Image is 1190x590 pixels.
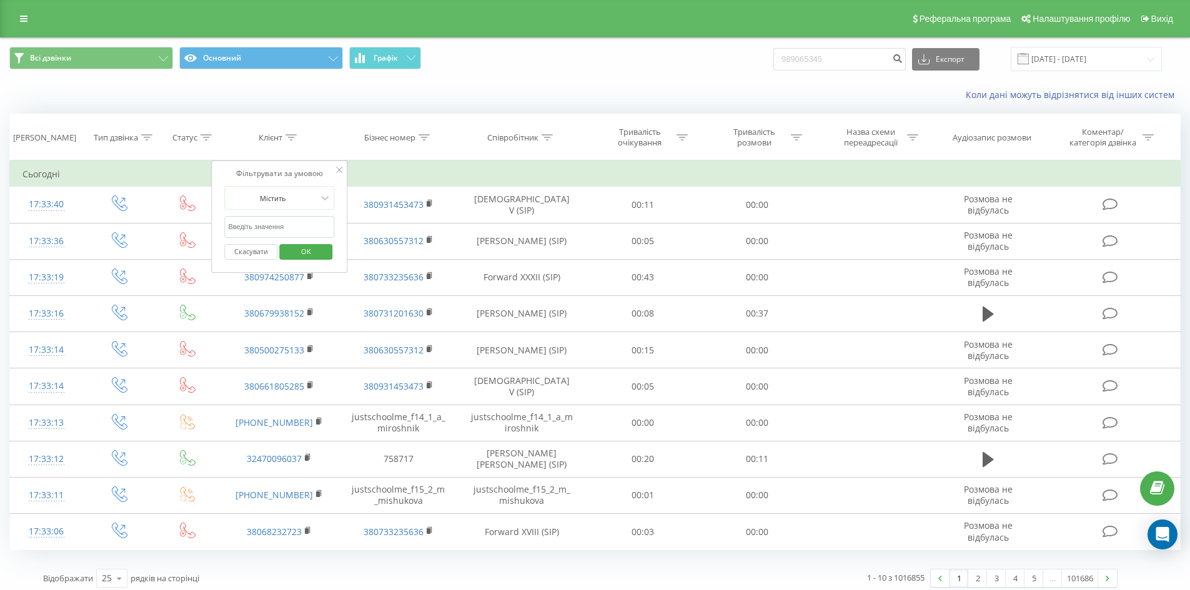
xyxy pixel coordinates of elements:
a: [PHONE_NUMBER] [236,489,313,501]
div: 17:33:13 [22,411,71,435]
td: 00:37 [700,295,815,332]
a: 38068232723 [247,526,302,538]
a: 101686 [1062,569,1098,587]
button: Скасувати [225,244,278,260]
td: [PERSON_NAME] (SIP) [458,332,586,368]
a: 380931453473 [364,199,424,210]
td: 00:00 [700,259,815,295]
span: Реферальна програма [920,14,1011,24]
a: 380500275133 [244,344,304,356]
td: 00:00 [700,405,815,441]
td: [PERSON_NAME] (SIP) [458,295,586,332]
a: 32470096037 [247,453,302,465]
div: 17:33:16 [22,302,71,326]
td: 00:03 [586,514,700,550]
button: Графік [349,47,421,69]
div: Клієнт [259,132,282,143]
div: … [1043,569,1062,587]
td: 00:43 [586,259,700,295]
div: Бізнес номер [364,132,415,143]
td: justschoolme_f14_1_a_miroshnik [458,405,586,441]
div: 17:33:06 [22,519,71,544]
div: 25 [102,572,112,584]
a: [PHONE_NUMBER] [236,416,313,428]
a: 380630557312 [364,235,424,247]
td: 00:00 [700,368,815,405]
a: 380679938152 [244,307,304,319]
td: 00:08 [586,295,700,332]
a: 380661805285 [244,380,304,392]
a: 2 [968,569,987,587]
td: 00:00 [700,332,815,368]
div: Аудіозапис розмови [953,132,1031,143]
div: 17:33:12 [22,447,71,471]
a: 380733235636 [364,271,424,283]
td: [DEMOGRAPHIC_DATA] V (SIP) [458,187,586,223]
div: 17:33:14 [22,374,71,398]
td: 00:00 [700,514,815,550]
a: 3 [987,569,1006,587]
a: 380733235636 [364,526,424,538]
div: 17:33:11 [22,483,71,508]
div: Назва схеми переадресації [837,127,904,148]
span: рядків на сторінці [131,573,199,584]
span: Розмова не відбулась [964,375,1013,398]
td: [PERSON_NAME] (SIP) [458,223,586,259]
div: 17:33:40 [22,192,71,217]
td: 00:00 [700,187,815,223]
button: Основний [179,47,343,69]
span: Розмова не відбулась [964,483,1013,506]
div: 17:33:36 [22,229,71,253]
div: 1 - 10 з 1016855 [867,571,925,584]
a: 1 [950,569,968,587]
span: OK [289,242,324,261]
div: [PERSON_NAME] [13,132,76,143]
td: 00:11 [586,187,700,223]
a: Коли дані можуть відрізнятися вiд інших систем [966,89,1181,101]
a: 380931453473 [364,380,424,392]
span: Розмова не відбулась [964,519,1013,543]
span: Налаштування профілю [1033,14,1130,24]
span: Всі дзвінки [30,53,71,63]
td: 00:01 [586,477,700,513]
td: [DEMOGRAPHIC_DATA] V (SIP) [458,368,586,405]
span: Розмова не відбулась [964,411,1013,434]
span: Розмова не відбулась [964,265,1013,288]
button: Всі дзвінки [9,47,173,69]
td: 00:11 [700,441,815,477]
div: 17:33:19 [22,265,71,290]
button: OK [279,244,332,260]
button: Експорт [912,48,979,71]
td: justschoolme_f15_2_m_mishukova [339,477,457,513]
span: Вихід [1151,14,1173,24]
td: 00:00 [700,477,815,513]
span: Відображати [43,573,93,584]
div: Тривалість очікування [607,127,673,148]
td: [PERSON_NAME] [PERSON_NAME] (SIP) [458,441,586,477]
div: Тривалість розмови [721,127,788,148]
div: Статус [172,132,197,143]
a: 4 [1006,569,1024,587]
td: 00:15 [586,332,700,368]
input: Введіть значення [225,216,335,238]
td: justschoolme_f15_2_m_mishukova [458,477,586,513]
td: 00:00 [586,405,700,441]
div: Співробітник [487,132,538,143]
span: Графік [374,54,398,62]
td: justschoolme_f14_1_a_miroshnik [339,405,457,441]
td: 00:00 [700,223,815,259]
td: Forward XXXII (SIP) [458,259,586,295]
div: 17:33:14 [22,338,71,362]
a: 380630557312 [364,344,424,356]
a: 5 [1024,569,1043,587]
a: 380974250877 [244,271,304,283]
span: Розмова не відбулась [964,193,1013,216]
span: Розмова не відбулась [964,229,1013,252]
div: Коментар/категорія дзвінка [1066,127,1139,148]
span: Розмова не відбулась [964,338,1013,361]
td: 00:05 [586,368,700,405]
td: Сьогодні [10,162,1181,187]
div: Open Intercom Messenger [1148,519,1178,549]
td: 758717 [339,441,457,477]
td: Forward XVIII (SIP) [458,514,586,550]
